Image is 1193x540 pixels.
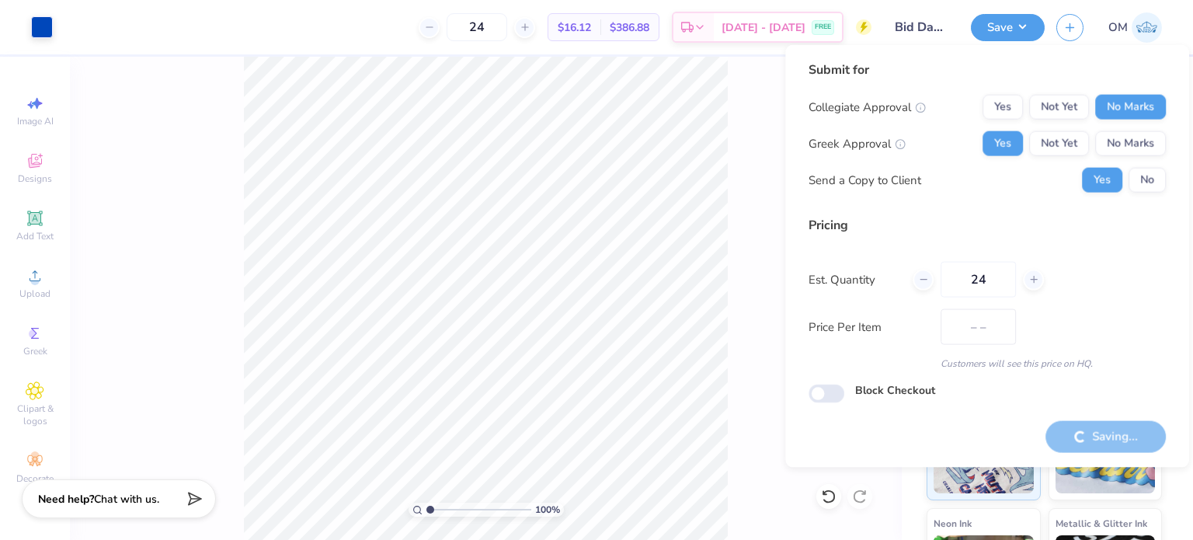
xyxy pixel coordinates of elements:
[1029,95,1089,120] button: Not Yet
[17,115,54,127] span: Image AI
[23,345,47,357] span: Greek
[809,270,901,288] label: Est. Quantity
[983,95,1023,120] button: Yes
[883,12,959,43] input: Untitled Design
[16,230,54,242] span: Add Text
[809,134,906,152] div: Greek Approval
[1095,95,1166,120] button: No Marks
[558,19,591,36] span: $16.12
[1095,131,1166,156] button: No Marks
[815,22,831,33] span: FREE
[610,19,649,36] span: $386.88
[971,14,1045,41] button: Save
[16,472,54,485] span: Decorate
[38,492,94,507] strong: Need help?
[809,216,1166,235] div: Pricing
[1132,12,1162,43] img: Om Mehrotra
[535,503,560,517] span: 100 %
[983,131,1023,156] button: Yes
[722,19,805,36] span: [DATE] - [DATE]
[94,492,159,507] span: Chat with us.
[1029,131,1089,156] button: Not Yet
[1108,19,1128,37] span: OM
[447,13,507,41] input: – –
[18,172,52,185] span: Designs
[809,98,926,116] div: Collegiate Approval
[19,287,50,300] span: Upload
[8,402,62,427] span: Clipart & logos
[941,262,1016,298] input: – –
[809,171,921,189] div: Send a Copy to Client
[809,61,1166,79] div: Submit for
[1129,168,1166,193] button: No
[809,357,1166,371] div: Customers will see this price on HQ.
[1082,168,1122,193] button: Yes
[1056,515,1147,531] span: Metallic & Glitter Ink
[855,382,935,399] label: Block Checkout
[809,318,929,336] label: Price Per Item
[934,515,972,531] span: Neon Ink
[1108,12,1162,43] a: OM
